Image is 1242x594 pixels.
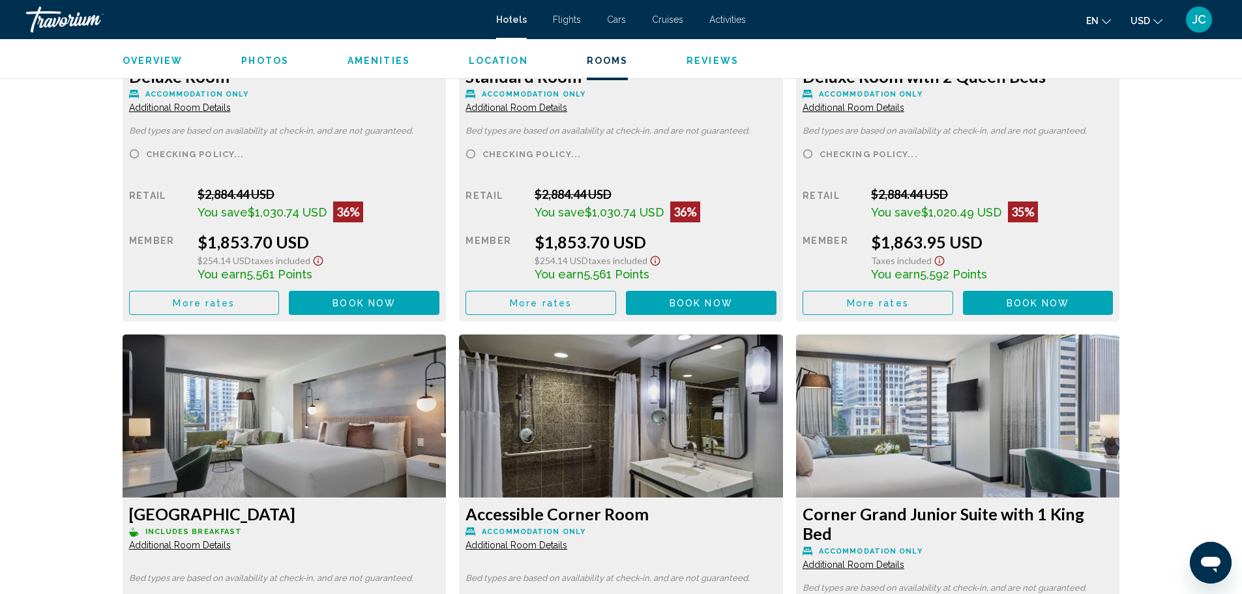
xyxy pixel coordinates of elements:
div: 36% [670,201,700,222]
button: Change language [1086,11,1111,30]
a: Flights [553,14,581,25]
div: Member [466,232,524,281]
button: Show Taxes and Fees disclaimer [932,252,947,267]
span: Taxes included [588,255,647,266]
p: Bed types are based on availability at check-in, and are not guaranteed. [803,126,1114,136]
span: JC [1192,13,1206,26]
span: Additional Room Details [129,102,231,113]
h3: Accessible Corner Room [466,504,776,524]
div: 35% [1008,201,1038,222]
span: Additional Room Details [803,559,904,570]
div: Member [129,232,188,281]
p: Bed types are based on availability at check-in, and are not guaranteed. [466,126,776,136]
span: Book now [670,298,733,308]
span: You earn [198,267,246,281]
span: Accommodation Only [482,527,585,536]
p: Bed types are based on availability at check-in, and are not guaranteed. [803,584,1114,593]
span: Checking policy... [820,150,918,158]
iframe: Button to launch messaging window [1190,542,1232,584]
span: Photos [241,55,289,66]
span: Accommodation Only [819,90,923,98]
button: Book now [626,291,776,315]
span: Additional Room Details [129,540,231,550]
span: More rates [173,298,235,308]
div: $2,884.44 USD [535,187,776,201]
span: USD [1131,16,1150,26]
span: en [1086,16,1099,26]
span: More rates [847,298,909,308]
div: $1,853.70 USD [535,232,776,252]
button: Overview [123,55,183,67]
button: Show Taxes and Fees disclaimer [647,252,663,267]
div: $2,884.44 USD [871,187,1113,201]
a: Travorium [26,7,483,33]
span: You earn [871,267,920,281]
span: $254.14 USD [535,255,588,266]
a: Cruises [652,14,683,25]
div: $2,884.44 USD [198,187,439,201]
button: Rooms [587,55,628,67]
span: $1,020.49 USD [921,205,1001,219]
span: Reviews [687,55,739,66]
a: Cars [607,14,626,25]
h3: Corner Grand Junior Suite with 1 King Bed [803,504,1114,543]
span: Rooms [587,55,628,66]
button: Book now [289,291,439,315]
span: Book now [1007,298,1070,308]
span: Accommodation Only [145,90,249,98]
p: Bed types are based on availability at check-in, and are not guaranteed. [129,126,440,136]
span: More rates [510,298,572,308]
span: Overview [123,55,183,66]
button: Show Taxes and Fees disclaimer [310,252,326,267]
span: 5,561 Points [246,267,312,281]
button: Change currency [1131,11,1162,30]
div: $1,863.95 USD [871,232,1113,252]
span: Checking policy... [482,150,581,158]
div: Retail [466,187,524,222]
span: Book now [333,298,396,308]
img: 2ea6b073-e4e6-4413-88e8-4cbec66307de.jpeg [459,334,783,497]
button: Location [469,55,528,67]
span: Taxes included [251,255,310,266]
span: You earn [535,267,584,281]
button: More rates [803,291,953,315]
div: Member [803,232,861,281]
button: More rates [466,291,616,315]
span: Amenities [347,55,410,66]
span: Location [469,55,528,66]
span: Accommodation Only [482,90,585,98]
button: Amenities [347,55,410,67]
img: 1a2724cb-d184-429d-b39f-7da13c59c6c2.jpeg [796,334,1120,497]
span: Taxes included [871,255,932,266]
p: Bed types are based on availability at check-in, and are not guaranteed. [466,574,776,583]
span: You save [871,205,921,219]
div: Retail [129,187,188,222]
button: Book now [963,291,1114,315]
span: You save [198,205,248,219]
div: $1,853.70 USD [198,232,439,252]
span: $1,030.74 USD [248,205,327,219]
span: $1,030.74 USD [585,205,664,219]
button: Photos [241,55,289,67]
span: Checking policy... [146,150,244,158]
a: Activities [709,14,746,25]
div: Retail [803,187,861,222]
span: 5,592 Points [920,267,987,281]
div: 36% [333,201,363,222]
span: $254.14 USD [198,255,251,266]
span: Additional Room Details [466,540,567,550]
span: 5,561 Points [584,267,649,281]
span: Accommodation Only [819,547,923,556]
h3: [GEOGRAPHIC_DATA] [129,504,440,524]
p: Bed types are based on availability at check-in, and are not guaranteed. [129,574,440,583]
a: Hotels [496,14,527,25]
button: User Menu [1182,6,1216,33]
span: Additional Room Details [803,102,904,113]
img: 4acd161a-553b-409c-a825-b8f47075e905.jpeg [123,334,447,497]
span: You save [535,205,585,219]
